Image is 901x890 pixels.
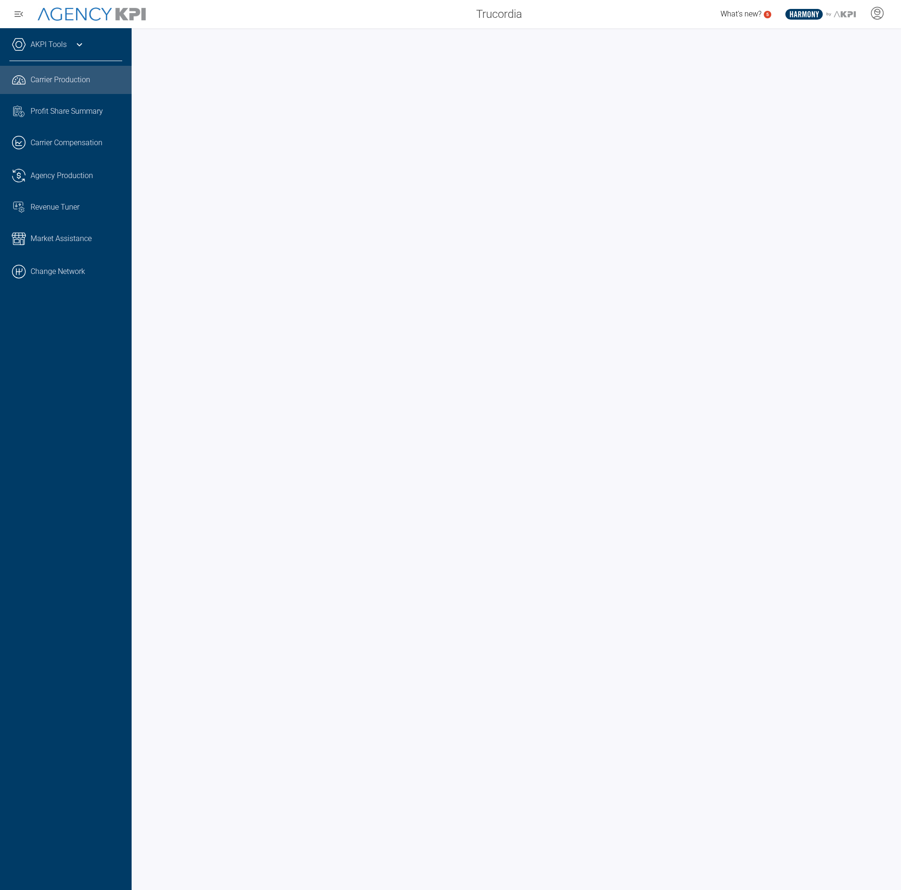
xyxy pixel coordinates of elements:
[31,170,93,181] span: Agency Production
[764,11,771,18] a: 5
[31,106,103,117] span: Profit Share Summary
[31,233,92,244] span: Market Assistance
[31,202,79,213] span: Revenue Tuner
[476,6,522,23] span: Trucordia
[766,12,769,17] text: 5
[31,39,67,50] a: AKPI Tools
[31,74,90,86] span: Carrier Production
[721,9,761,18] span: What's new?
[38,8,146,21] img: AgencyKPI
[31,137,102,148] span: Carrier Compensation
